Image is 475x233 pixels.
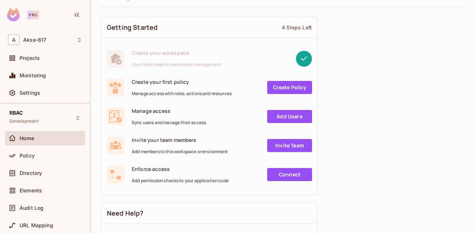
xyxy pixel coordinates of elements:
span: Your home base for permission management [132,62,221,68]
span: Projects [20,55,40,61]
span: Need Help? [107,209,144,218]
div: Pro [27,11,39,19]
a: Invite Team [267,139,312,152]
span: Audit Log [20,205,43,211]
span: Directory [20,170,42,176]
img: SReyMgAAAABJRU5ErkJggg== [7,8,20,21]
span: RBAC [9,110,23,116]
span: Manage access with roles, actions and resources [132,91,232,97]
span: Policy [20,153,35,159]
span: A [8,34,20,45]
a: Create Policy [267,81,312,94]
span: Development [9,118,39,124]
span: Add members to this workspace or environment [132,149,228,155]
span: Add permission checks to your application code [132,178,229,184]
div: 4 Steps Left [282,24,312,31]
span: Workspace: Akse-617 [23,37,46,43]
span: Elements [20,188,42,193]
span: URL Mapping [20,222,53,228]
span: Create your first policy [132,78,232,85]
span: Create your workspace [132,49,221,56]
span: Monitoring [20,73,46,78]
span: Sync users and manage their access [132,120,206,126]
span: Settings [20,90,40,96]
span: Enforce access [132,165,229,172]
span: Manage access [132,107,206,114]
a: Add Users [267,110,312,123]
a: Connect [267,168,312,181]
span: Home [20,135,34,141]
span: Getting Started [107,23,157,32]
span: Invite your team members [132,136,228,143]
